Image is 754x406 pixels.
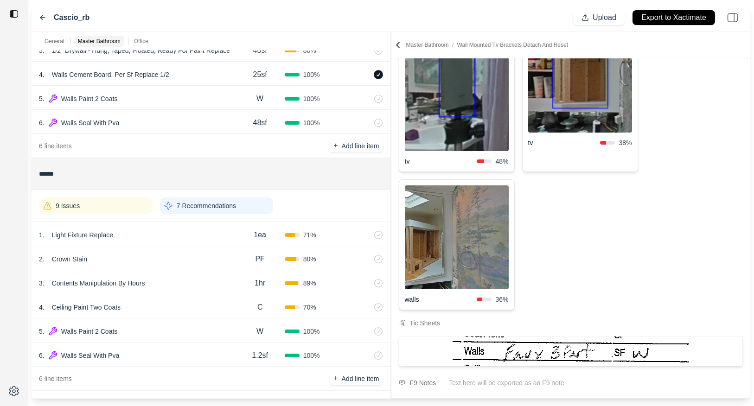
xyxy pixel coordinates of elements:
[39,141,72,151] p: 6 line items
[48,44,234,57] p: 1/2" Drywall - Hung, Taped, Floated, Ready For Paint Replace
[58,116,123,129] p: Walls Seal With Pva
[9,9,19,19] img: toggle sidebar
[39,351,45,360] p: 6 .
[449,378,743,387] p: Text here will be exported as an F9 note.
[333,140,338,151] p: +
[39,279,45,288] p: 3 .
[399,380,405,386] img: comment
[405,157,477,166] span: tv
[457,42,568,48] span: Wall Mounted Tv Brackets Detach And Reset
[48,68,173,81] p: Walls Cement Board, Per Sf Replace 1/2
[253,117,267,128] p: 48sf
[255,278,265,289] p: 1hr
[453,336,689,366] img: Cropped Image
[593,13,616,23] p: Upload
[252,350,268,361] p: 1.2sf
[333,373,338,384] p: +
[303,118,320,127] span: 100 %
[342,141,379,151] p: Add line item
[39,374,72,383] p: 6 line items
[48,277,149,290] p: Contents Manipulation By Hours
[257,302,263,313] p: C
[528,138,601,147] span: tv
[48,253,91,266] p: Crown Stain
[256,93,263,104] p: W
[39,254,45,264] p: 2 .
[342,374,379,383] p: Add line item
[39,118,45,127] p: 6 .
[303,303,316,312] span: 70 %
[303,46,316,55] span: 80 %
[303,70,320,79] span: 100 %
[619,138,632,147] span: 38 %
[330,372,383,385] button: +Add line item
[78,38,121,45] p: Master Bathroom
[56,201,80,210] p: 9 Issues
[134,38,148,45] p: Office
[39,230,45,240] p: 1 .
[253,45,267,56] p: 40sf
[495,295,508,304] span: 36 %
[303,279,316,288] span: 89 %
[303,94,320,103] span: 100 %
[330,140,383,152] button: +Add line item
[58,325,121,338] p: Walls Paint 2 Coats
[39,327,45,336] p: 5 .
[410,377,436,388] div: F9 Notes
[256,326,263,337] p: W
[303,351,320,360] span: 100 %
[573,10,625,25] button: Upload
[303,254,316,264] span: 80 %
[45,38,64,45] p: General
[303,327,320,336] span: 100 %
[303,230,316,240] span: 71 %
[449,42,457,48] span: /
[177,201,236,210] p: 7 Recommendations
[255,254,264,265] p: PF
[39,46,45,55] p: 3 .
[253,69,267,80] p: 25sf
[641,13,706,23] p: Export to Xactimate
[58,349,123,362] p: Walls Seal With Pva
[722,7,743,28] img: right-panel.svg
[633,10,715,25] button: Export to Xactimate
[39,94,45,103] p: 5 .
[410,317,441,329] div: Tic Sheets
[406,41,569,49] p: Master Bathroom
[58,92,121,105] p: Walls Paint 2 Coats
[405,295,477,304] span: walls
[48,301,124,314] p: Ceiling Paint Two Coats
[254,229,266,241] p: 1ea
[495,157,508,166] span: 48 %
[405,185,509,289] img: Cropped Image
[54,12,89,23] label: Cascio_rb
[39,303,45,312] p: 4 .
[39,70,45,79] p: 4 .
[48,228,117,241] p: Light Fixture Replace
